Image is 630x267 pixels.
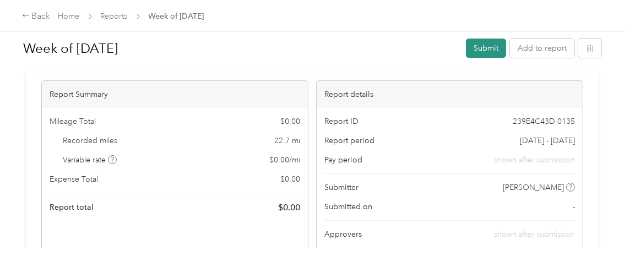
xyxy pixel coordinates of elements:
span: $ 0.00 / mi [269,154,300,166]
div: Back [22,10,51,23]
span: $ 0.00 [278,201,300,214]
button: Submit [466,39,506,58]
h1: Week of August 25 2025 [23,35,458,62]
span: 239E4C43D-0135 [513,116,575,127]
a: Home [58,12,80,21]
span: Report period [324,135,374,146]
span: 22.7 mi [274,135,300,146]
span: - [573,201,575,212]
span: Pay period [324,154,362,166]
span: Week of [DATE] [149,10,204,22]
button: Add to report [510,39,574,58]
span: Variable rate [63,154,117,166]
span: $ 0.00 [280,116,300,127]
span: [PERSON_NAME] [503,182,564,193]
span: Recorded miles [63,135,118,146]
a: Reports [101,12,128,21]
span: shown after submission [494,230,575,239]
iframe: Everlance-gr Chat Button Frame [568,205,630,267]
span: Approvers [324,228,362,240]
span: Submitter [324,182,359,193]
span: Expense Total [50,173,98,185]
span: Report ID [324,116,359,127]
span: Report total [50,201,94,213]
span: Submitted on [324,201,372,212]
span: $ 0.00 [280,173,300,185]
span: Mileage Total [50,116,96,127]
span: shown after submission [494,154,575,166]
div: Report details [317,81,583,108]
div: Report Summary [42,81,308,108]
span: [DATE] - [DATE] [520,135,575,146]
